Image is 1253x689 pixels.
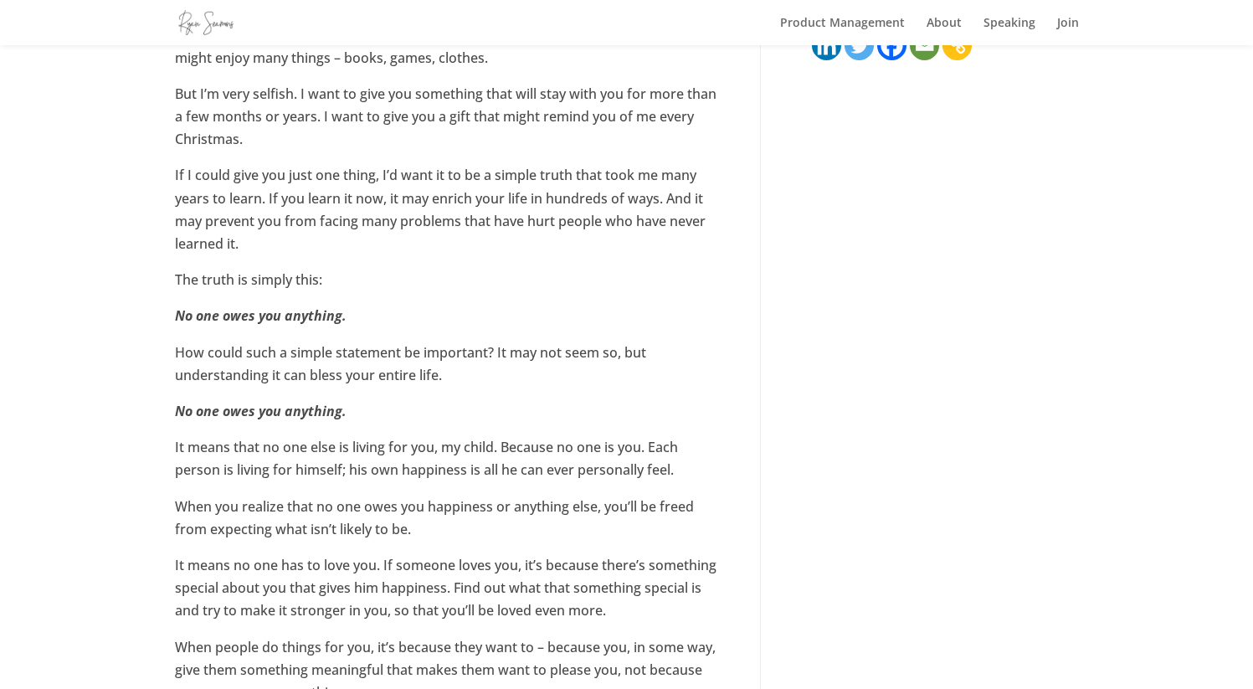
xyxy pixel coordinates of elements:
a: Copy Link [942,31,972,60]
a: Linkedin [812,31,841,60]
p: The truth is simply this: [175,269,718,305]
p: How could such a simple statement be important? It may not seem so, but understanding it can bles... [175,342,718,400]
a: Facebook [877,31,906,60]
a: Join [1057,17,1079,45]
a: Twitter [845,31,874,60]
strong: No one owes you anything. [175,402,347,420]
a: Product Management [780,17,905,45]
strong: No one owes you anything. [175,306,347,325]
p: It means no one has to love you. If someone loves you, it’s because there’s something special abo... [175,554,718,636]
p: If I could give you just one thing, I’d want it to be a simple truth that took me many years to l... [175,164,718,269]
p: It means that no one else is living for you, my child. Because no one is you. Each person is livi... [175,436,718,495]
p: When you realize that no one owes you happiness or anything else, you’ll be freed from expecting ... [175,496,718,554]
a: Speaking [983,17,1035,45]
a: About [927,17,962,45]
a: Email [910,31,939,60]
p: It’s Christmas and I have the usual problem of deciding what to give you. I know you might enjoy ... [175,23,718,82]
img: ryanseamons.com [178,10,234,34]
p: But I’m very selfish. I want to give you something that will stay with you for more than a few mo... [175,83,718,165]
